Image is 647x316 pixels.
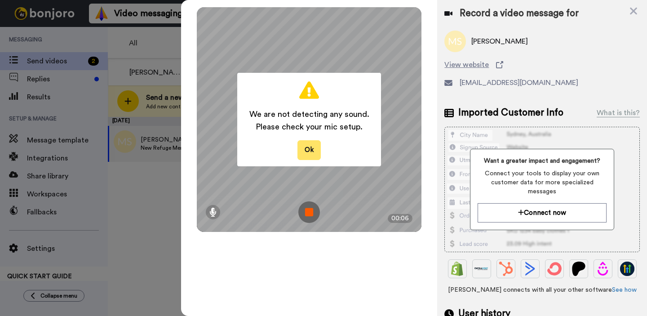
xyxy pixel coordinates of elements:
img: Patreon [572,262,586,276]
button: Ok [297,140,321,160]
a: See how [612,287,637,293]
img: Hubspot [499,262,513,276]
span: [EMAIL_ADDRESS][DOMAIN_NAME] [460,77,578,88]
div: message notification from Matt, 4m ago. Hi Peter, We're looking to spread the word about Bonjoro ... [13,19,166,49]
img: GoHighLevel [620,262,634,276]
span: Connect your tools to display your own customer data for more specialized messages [478,169,606,196]
img: ic_record_stop.svg [298,201,320,223]
div: What is this? [597,107,640,118]
img: ConvertKit [547,262,562,276]
a: View website [444,59,640,70]
span: Please check your mic setup. [249,120,369,133]
button: Connect now [478,203,606,223]
span: Imported Customer Info [458,106,563,120]
img: Shopify [450,262,465,276]
span: We are not detecting any sound. [249,108,369,120]
img: Drip [596,262,610,276]
span: View website [444,59,489,70]
img: Ontraport [474,262,489,276]
p: Message from Matt, sent 4m ago [39,35,155,43]
p: Hi [PERSON_NAME], We're looking to spread the word about [PERSON_NAME] a bit further and we need ... [39,26,155,35]
span: Want a greater impact and engagement? [478,156,606,165]
img: Profile image for Matt [20,27,35,41]
span: [PERSON_NAME] connects with all your other software [444,285,640,294]
div: 00:06 [388,214,412,223]
img: ActiveCampaign [523,262,537,276]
